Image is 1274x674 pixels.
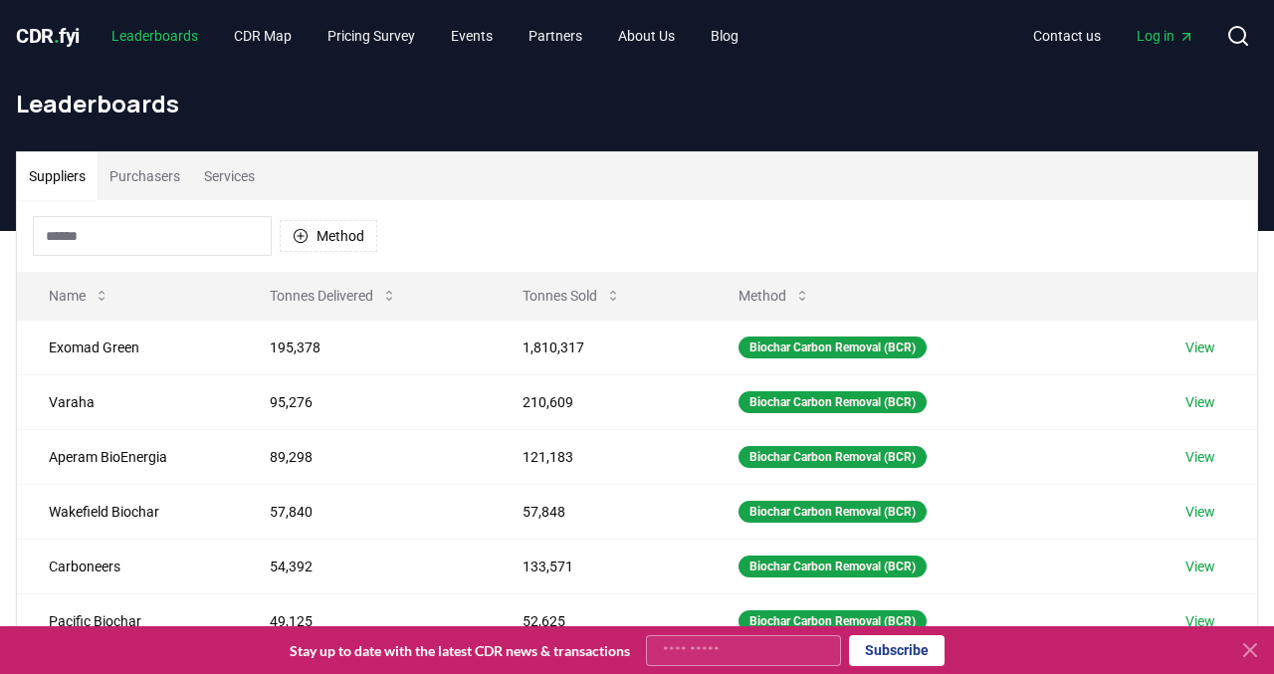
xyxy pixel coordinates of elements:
div: Biochar Carbon Removal (BCR) [739,337,927,358]
div: Biochar Carbon Removal (BCR) [739,610,927,632]
a: CDR Map [218,18,308,54]
a: View [1185,392,1215,412]
div: Biochar Carbon Removal (BCR) [739,556,927,577]
button: Method [280,220,377,252]
nav: Main [96,18,754,54]
a: View [1185,611,1215,631]
td: 54,392 [238,539,492,593]
button: Method [723,276,826,316]
button: Suppliers [17,152,98,200]
td: 210,609 [491,374,706,429]
a: View [1185,447,1215,467]
td: Carboneers [17,539,238,593]
td: Wakefield Biochar [17,484,238,539]
td: 133,571 [491,539,706,593]
td: 57,848 [491,484,706,539]
td: 89,298 [238,429,492,484]
h1: Leaderboards [16,88,1258,119]
td: Aperam BioEnergia [17,429,238,484]
div: Biochar Carbon Removal (BCR) [739,501,927,523]
span: Log in [1137,26,1194,46]
a: View [1185,557,1215,576]
nav: Main [1017,18,1210,54]
a: View [1185,337,1215,357]
td: Pacific Biochar [17,593,238,648]
td: Exomad Green [17,320,238,374]
button: Purchasers [98,152,192,200]
a: Contact us [1017,18,1117,54]
a: Log in [1121,18,1210,54]
a: Blog [695,18,754,54]
div: Biochar Carbon Removal (BCR) [739,446,927,468]
a: Events [435,18,509,54]
td: 121,183 [491,429,706,484]
a: CDR.fyi [16,22,80,50]
td: Varaha [17,374,238,429]
td: 1,810,317 [491,320,706,374]
td: 95,276 [238,374,492,429]
button: Services [192,152,267,200]
a: View [1185,502,1215,522]
a: Leaderboards [96,18,214,54]
td: 52,625 [491,593,706,648]
div: Biochar Carbon Removal (BCR) [739,391,927,413]
button: Name [33,276,125,316]
td: 57,840 [238,484,492,539]
a: Partners [513,18,598,54]
span: CDR fyi [16,24,80,48]
button: Tonnes Sold [507,276,637,316]
a: Pricing Survey [312,18,431,54]
td: 195,378 [238,320,492,374]
button: Tonnes Delivered [254,276,413,316]
a: About Us [602,18,691,54]
td: 49,125 [238,593,492,648]
span: . [54,24,60,48]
